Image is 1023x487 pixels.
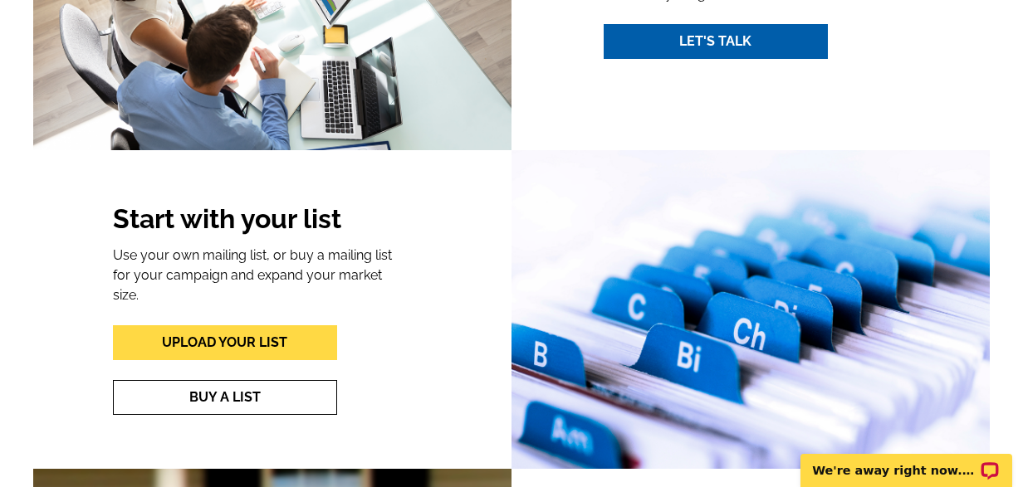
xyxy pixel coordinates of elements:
[512,150,990,469] img: Mask-Group-31.png
[113,246,408,305] p: Use your own mailing list, or buy a mailing list for your campaign and expand your market size.
[790,435,1023,487] iframe: LiveChat chat widget
[604,24,828,59] a: Let's Talk
[113,203,408,238] h2: Start with your list
[113,325,337,360] a: Upload Your List
[113,380,337,415] a: Buy A List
